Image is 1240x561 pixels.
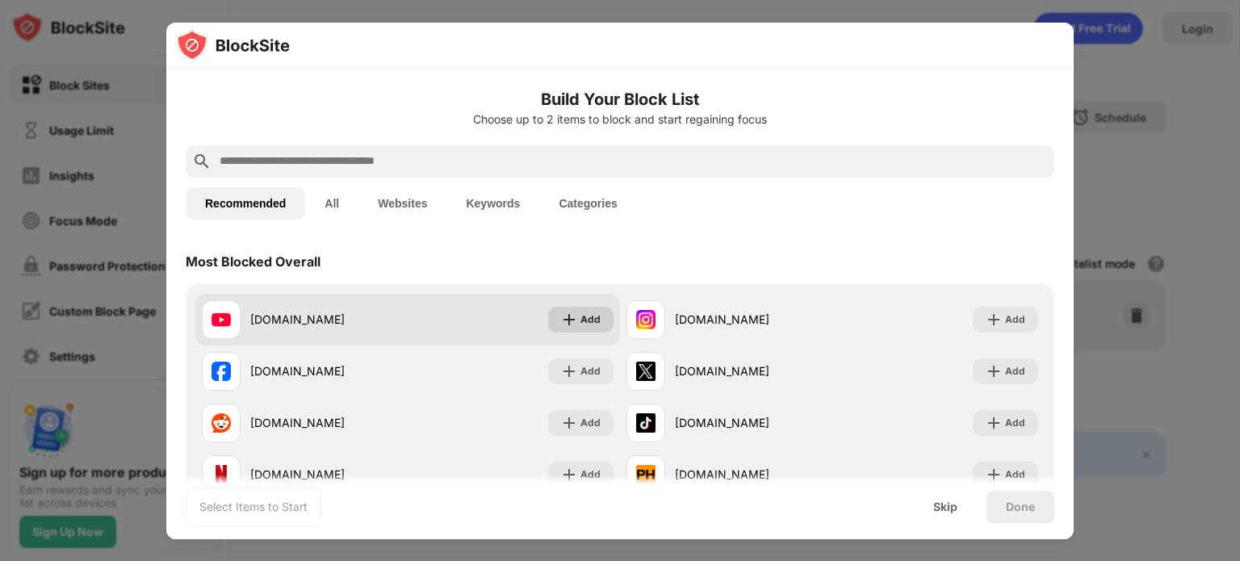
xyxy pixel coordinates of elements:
[192,152,212,171] img: search.svg
[933,500,957,513] div: Skip
[250,311,408,328] div: [DOMAIN_NAME]
[186,187,305,220] button: Recommended
[250,414,408,431] div: [DOMAIN_NAME]
[636,465,656,484] img: favicons
[675,414,832,431] div: [DOMAIN_NAME]
[305,187,358,220] button: All
[675,362,832,379] div: [DOMAIN_NAME]
[1005,415,1025,431] div: Add
[580,467,601,483] div: Add
[199,499,308,515] div: Select Items to Start
[636,413,656,433] img: favicons
[580,363,601,379] div: Add
[675,466,832,483] div: [DOMAIN_NAME]
[1005,467,1025,483] div: Add
[580,312,601,328] div: Add
[186,113,1054,126] div: Choose up to 2 items to block and start regaining focus
[539,187,636,220] button: Categories
[580,415,601,431] div: Add
[636,310,656,329] img: favicons
[446,187,539,220] button: Keywords
[212,465,231,484] img: favicons
[212,362,231,381] img: favicons
[212,413,231,433] img: favicons
[212,310,231,329] img: favicons
[186,253,320,270] div: Most Blocked Overall
[186,87,1054,111] h6: Build Your Block List
[1005,312,1025,328] div: Add
[358,187,446,220] button: Websites
[636,362,656,381] img: favicons
[250,362,408,379] div: [DOMAIN_NAME]
[675,311,832,328] div: [DOMAIN_NAME]
[1006,500,1035,513] div: Done
[1005,363,1025,379] div: Add
[250,466,408,483] div: [DOMAIN_NAME]
[176,29,290,61] img: logo-blocksite.svg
